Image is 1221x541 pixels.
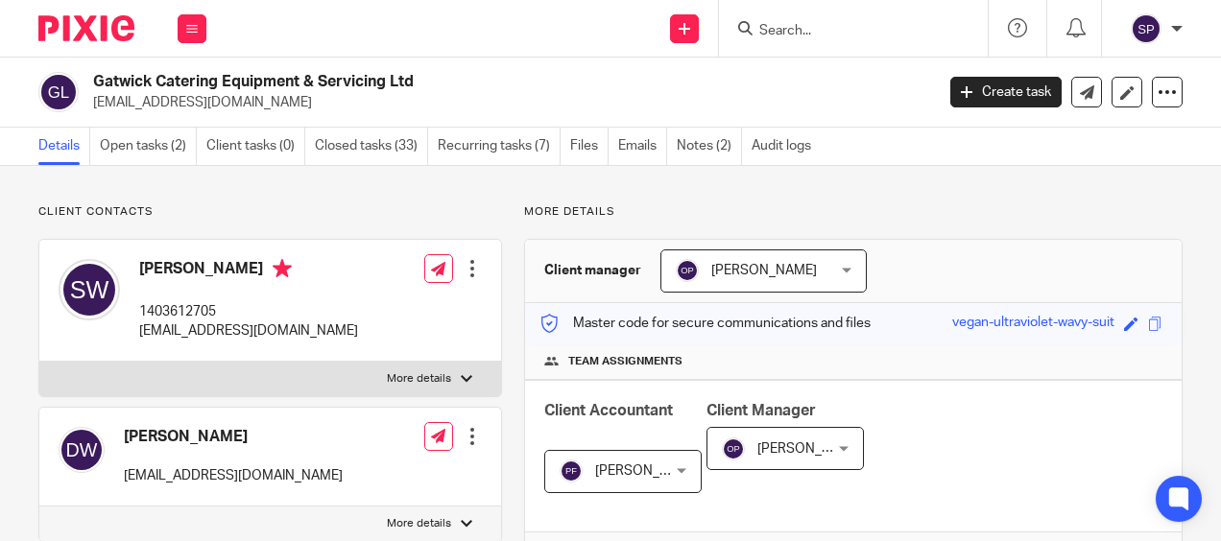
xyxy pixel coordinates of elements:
a: Recurring tasks (7) [438,128,561,165]
a: Open tasks (2) [100,128,197,165]
a: Client tasks (0) [206,128,305,165]
img: svg%3E [1131,13,1161,44]
img: Pixie [38,15,134,41]
span: [PERSON_NAME] [711,264,817,277]
img: svg%3E [676,259,699,282]
h2: Gatwick Catering Equipment & Servicing Ltd [93,72,755,92]
span: [PERSON_NAME] [757,442,863,456]
h4: [PERSON_NAME] [139,259,358,283]
img: svg%3E [722,437,745,460]
h4: [PERSON_NAME] [124,427,343,447]
i: Primary [273,259,292,278]
img: svg%3E [59,259,120,320]
p: [EMAIL_ADDRESS][DOMAIN_NAME] [93,93,922,112]
a: Create task [950,77,1062,107]
a: Emails [618,128,667,165]
div: vegan-ultraviolet-wavy-suit [952,313,1114,335]
a: Closed tasks (33) [315,128,428,165]
a: Files [570,128,609,165]
p: More details [387,516,451,531]
a: Notes (2) [677,128,742,165]
h3: Client manager [544,261,641,280]
p: More details [387,371,451,387]
img: svg%3E [38,72,79,112]
p: [EMAIL_ADDRESS][DOMAIN_NAME] [124,466,343,485]
span: [PERSON_NAME] [595,464,701,478]
img: svg%3E [560,459,583,482]
span: Client Manager [706,403,816,418]
a: Audit logs [752,128,821,165]
p: 1403612705 [139,302,358,321]
p: More details [524,204,1183,220]
span: Client Accountant [544,403,673,418]
p: [EMAIL_ADDRESS][DOMAIN_NAME] [139,321,358,341]
span: Team assignments [568,354,682,369]
p: Master code for secure communications and files [539,314,871,333]
img: svg%3E [59,427,105,473]
a: Details [38,128,90,165]
p: Client contacts [38,204,502,220]
input: Search [757,23,930,40]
